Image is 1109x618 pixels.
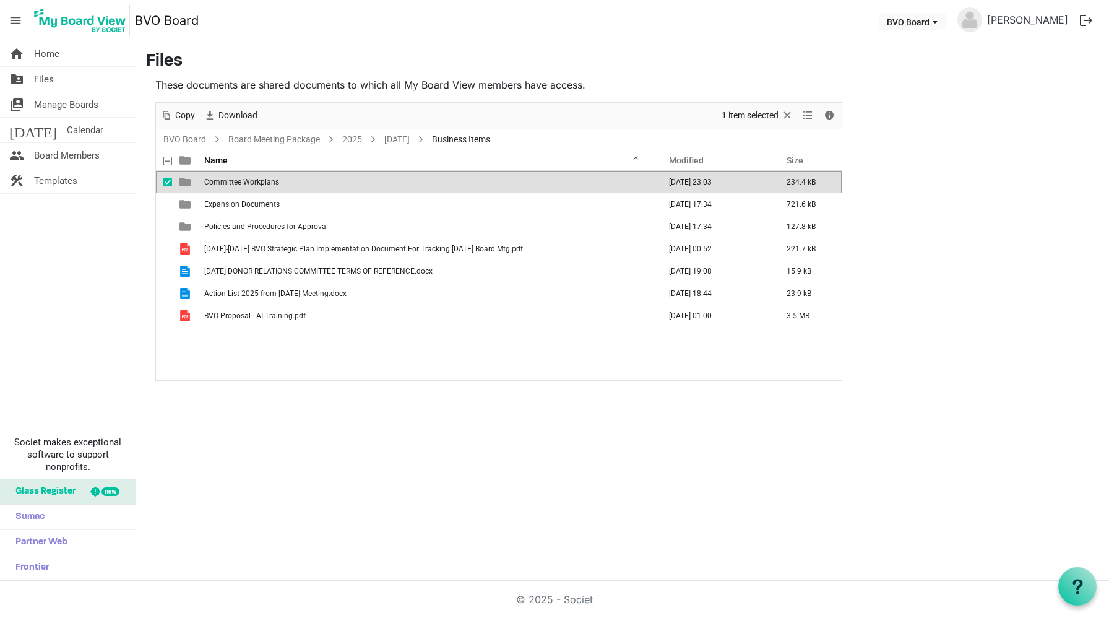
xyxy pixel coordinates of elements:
span: Copy [174,108,196,123]
td: September 20, 2025 18:44 column header Modified [656,282,774,305]
span: Sumac [9,505,45,529]
span: Modified [669,155,704,165]
span: switch_account [9,92,24,117]
td: is template cell column header type [172,260,201,282]
div: new [101,487,119,496]
span: people [9,143,24,168]
td: 221.7 kB is template cell column header Size [774,238,842,260]
span: Expansion Documents [204,200,280,209]
span: home [9,41,24,66]
span: construction [9,168,24,193]
td: is template cell column header type [172,305,201,327]
span: Glass Register [9,479,76,504]
div: Download [199,103,262,129]
td: 234.4 kB is template cell column header Size [774,171,842,193]
td: checkbox [156,305,172,327]
a: BVO Board [161,132,209,147]
td: Policies and Procedures for Approval is template cell column header Name [201,215,656,238]
td: is template cell column header type [172,238,201,260]
td: is template cell column header type [172,215,201,238]
img: My Board View Logo [30,5,130,36]
a: My Board View Logo [30,5,135,36]
span: BVO Proposal - AI Training.pdf [204,311,306,320]
a: 2025 [340,132,365,147]
td: 721.6 kB is template cell column header Size [774,193,842,215]
span: Files [34,67,54,92]
span: [DATE] [9,118,57,142]
td: Committee Workplans is template cell column header Name [201,171,656,193]
span: folder_shared [9,67,24,92]
span: Templates [34,168,77,193]
img: no-profile-picture.svg [957,7,982,32]
td: checkbox [156,282,172,305]
td: is template cell column header type [172,171,201,193]
span: menu [4,9,27,32]
span: Action List 2025 from [DATE] Meeting.docx [204,289,347,298]
span: 1 item selected [720,108,780,123]
td: 15.9 kB is template cell column header Size [774,260,842,282]
button: Details [821,108,838,123]
div: Details [819,103,840,129]
h3: Files [146,51,1099,72]
td: checkbox [156,215,172,238]
button: Selection [720,108,796,123]
span: Frontier [9,555,49,580]
a: [DATE] [382,132,412,147]
a: Board Meeting Package [226,132,322,147]
span: Download [217,108,259,123]
td: September 19, 2025 01:00 column header Modified [656,305,774,327]
td: Action List 2025 from August 28, 2025 Meeting.docx is template cell column header Name [201,282,656,305]
span: [DATE] DONOR RELATIONS COMMITTEE TERMS OF REFERENCE.docx [204,267,433,276]
td: 127.8 kB is template cell column header Size [774,215,842,238]
span: Policies and Procedures for Approval [204,222,328,231]
td: is template cell column header type [172,193,201,215]
td: checkbox [156,193,172,215]
button: View dropdownbutton [800,108,815,123]
span: Size [787,155,803,165]
button: logout [1073,7,1099,33]
td: September 24, 2025 17:34 column header Modified [656,193,774,215]
span: Committee Workplans [204,178,279,186]
td: September 24, 2025 23:03 column header Modified [656,171,774,193]
td: checkbox [156,260,172,282]
button: Copy [158,108,197,123]
span: Societ makes exceptional software to support nonprofits. [6,436,130,473]
span: Board Members [34,143,100,168]
span: Partner Web [9,530,67,555]
span: Business Items [429,132,493,147]
div: Copy [156,103,199,129]
a: © 2025 - Societ [516,593,593,606]
a: BVO Board [135,8,199,33]
button: Download [202,108,260,123]
button: BVO Board dropdownbutton [879,13,946,30]
td: September 24, 2025 17:34 column header Modified [656,215,774,238]
td: September 23, 2025 00:52 column header Modified [656,238,774,260]
td: 23.9 kB is template cell column header Size [774,282,842,305]
span: Home [34,41,59,66]
span: Name [204,155,228,165]
p: These documents are shared documents to which all My Board View members have access. [155,77,842,92]
td: 2025 SEPTEMBER DONOR RELATIONS COMMITTEE TERMS OF REFERENCE.docx is template cell column header Name [201,260,656,282]
td: 3.5 MB is template cell column header Size [774,305,842,327]
td: BVO Proposal - AI Training.pdf is template cell column header Name [201,305,656,327]
span: Calendar [67,118,103,142]
td: checkbox [156,238,172,260]
span: Manage Boards [34,92,98,117]
div: View [798,103,819,129]
td: checkbox [156,171,172,193]
td: 2024-2027 BVO Strategic Plan Implementation Document For Tracking Sept 25 2025 Board Mtg.pdf is t... [201,238,656,260]
a: [PERSON_NAME] [982,7,1073,32]
td: September 12, 2025 19:08 column header Modified [656,260,774,282]
td: is template cell column header type [172,282,201,305]
td: Expansion Documents is template cell column header Name [201,193,656,215]
div: Clear selection [717,103,798,129]
span: [DATE]-[DATE] BVO Strategic Plan Implementation Document For Tracking [DATE] Board Mtg.pdf [204,245,523,253]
